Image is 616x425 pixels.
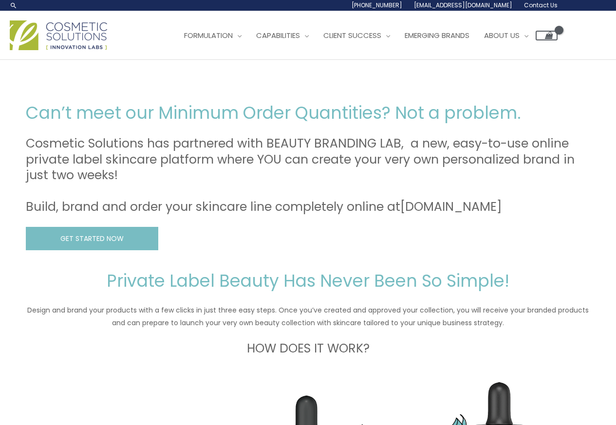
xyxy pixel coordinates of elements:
a: Client Success [316,21,397,50]
span: Contact Us [524,1,558,9]
a: Formulation [177,21,249,50]
h2: Private Label Beauty Has Never Been So Simple! [26,270,591,292]
a: Search icon link [10,1,18,9]
a: View Shopping Cart, empty [536,31,558,40]
h3: Cosmetic Solutions has partnered with BEAUTY BRANDING LAB, a new, easy-to-use online private labe... [26,136,591,215]
a: About Us [477,21,536,50]
h3: HOW DOES IT WORK? [26,341,591,357]
img: Cosmetic Solutions Logo [10,20,107,50]
a: Capabilities [249,21,316,50]
span: [PHONE_NUMBER] [352,1,402,9]
span: Formulation [184,30,233,40]
span: About Us [484,30,520,40]
a: GET STARTED NOW [26,227,158,251]
span: Capabilities [256,30,300,40]
a: Emerging Brands [397,21,477,50]
span: Emerging Brands [405,30,469,40]
a: [DOMAIN_NAME] [400,198,502,215]
span: [EMAIL_ADDRESS][DOMAIN_NAME] [414,1,512,9]
h2: Can’t meet our Minimum Order Quantities? Not a problem. [26,102,591,124]
p: Design and brand your products with a few clicks in just three easy steps. Once you’ve created an... [26,304,591,329]
span: Client Success [323,30,381,40]
nav: Site Navigation [169,21,558,50]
